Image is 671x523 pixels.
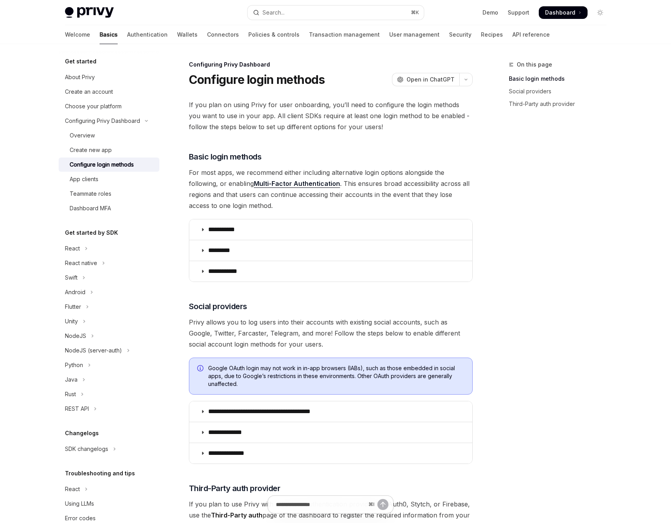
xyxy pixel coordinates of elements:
h1: Configure login methods [189,72,325,87]
a: Third-Party auth provider [509,98,613,110]
a: Connectors [207,25,239,44]
span: Google OAuth login may not work in in-app browsers (IABs), such as those embedded in social apps,... [208,364,464,388]
span: On this page [517,60,552,69]
a: Authentication [127,25,168,44]
a: About Privy [59,70,159,84]
div: Configure login methods [70,160,134,169]
h5: Troubleshooting and tips [65,469,135,478]
button: Toggle SDK changelogs section [59,442,159,456]
span: For most apps, we recommend either including alternative login options alongside the following, o... [189,167,473,211]
a: Transaction management [309,25,380,44]
div: App clients [70,174,98,184]
div: Dashboard MFA [70,204,111,213]
a: User management [389,25,440,44]
a: Create an account [59,85,159,99]
a: Demo [482,9,498,17]
a: Dashboard MFA [59,201,159,215]
button: Toggle React section [59,482,159,496]
div: Rust [65,389,76,399]
button: Toggle Unity section [59,314,159,328]
div: Configuring Privy Dashboard [189,61,473,69]
button: Toggle Rust section [59,387,159,401]
button: Open in ChatGPT [392,73,459,86]
button: Toggle REST API section [59,402,159,416]
div: Choose your platform [65,102,122,111]
div: Unity [65,317,78,326]
a: Social providers [509,85,613,98]
svg: Info [197,365,205,373]
button: Toggle Android section [59,285,159,299]
button: Toggle Python section [59,358,159,372]
div: NodeJS [65,331,86,341]
button: Send message [377,499,388,510]
div: Python [65,360,83,370]
div: Error codes [65,514,96,523]
img: light logo [65,7,114,18]
div: Java [65,375,78,384]
span: Open in ChatGPT [407,76,455,83]
span: If you plan on using Privy for user onboarding, you’ll need to configure the login methods you wa... [189,99,473,132]
div: REST API [65,404,89,414]
a: Basics [100,25,118,44]
h5: Get started [65,57,96,66]
span: Social providers [189,301,247,312]
div: NodeJS (server-auth) [65,346,122,355]
div: Flutter [65,302,81,312]
div: Search... [262,8,285,17]
a: Security [449,25,471,44]
a: Support [508,9,529,17]
span: Privy allows you to log users into their accounts with existing social accounts, such as Google, ... [189,317,473,350]
h5: Get started by SDK [65,228,118,237]
button: Toggle NodeJS (server-auth) section [59,343,159,358]
a: Welcome [65,25,90,44]
span: Dashboard [545,9,575,17]
a: Basic login methods [509,72,613,85]
a: App clients [59,172,159,186]
button: Toggle Configuring Privy Dashboard section [59,114,159,128]
span: ⌘ K [411,9,419,16]
div: About Privy [65,72,95,82]
a: Choose your platform [59,99,159,113]
span: Basic login methods [189,151,262,162]
div: Android [65,287,85,297]
input: Ask a question... [276,496,365,513]
a: Using LLMs [59,497,159,511]
a: Policies & controls [248,25,299,44]
button: Toggle React native section [59,256,159,270]
a: Configure login methods [59,158,159,172]
div: Teammate roles [70,189,111,198]
span: Third-Party auth provider [189,483,281,494]
div: React [65,484,80,494]
div: Configuring Privy Dashboard [65,116,140,126]
a: Wallets [177,25,198,44]
button: Open search [248,6,424,20]
a: API reference [512,25,550,44]
div: Create an account [65,87,113,96]
div: SDK changelogs [65,444,108,454]
div: React [65,244,80,253]
div: React native [65,258,97,268]
a: Multi-Factor Authentication [254,180,340,188]
button: Toggle dark mode [594,6,606,19]
button: Toggle NodeJS section [59,329,159,343]
a: Create new app [59,143,159,157]
div: Swift [65,273,78,282]
a: Dashboard [539,6,588,19]
a: Recipes [481,25,503,44]
div: Create new app [70,145,112,155]
div: Overview [70,131,95,140]
button: Toggle React section [59,241,159,256]
a: Overview [59,128,159,143]
a: Teammate roles [59,187,159,201]
div: Using LLMs [65,499,94,508]
button: Toggle Flutter section [59,300,159,314]
button: Toggle Java section [59,373,159,387]
h5: Changelogs [65,428,99,438]
button: Toggle Swift section [59,271,159,285]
